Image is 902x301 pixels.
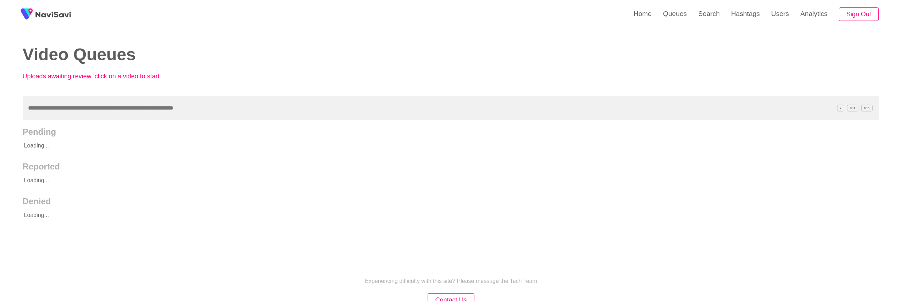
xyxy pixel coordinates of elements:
p: Loading... [23,172,794,189]
p: Uploads awaiting review, click on a video to start [23,73,179,80]
h2: Pending [23,127,880,137]
p: Loading... [23,206,794,224]
p: Experiencing difficulty with this site? Please message the Tech Team [365,278,537,284]
span: / [837,105,844,111]
span: C^K [861,105,873,111]
h2: Reported [23,162,880,172]
img: fireSpot [18,5,35,23]
span: C^J [847,105,858,111]
h2: Video Queues [23,45,440,64]
p: Loading... [23,137,794,155]
h2: Denied [23,196,880,206]
button: Sign Out [839,7,879,21]
img: fireSpot [35,11,71,18]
